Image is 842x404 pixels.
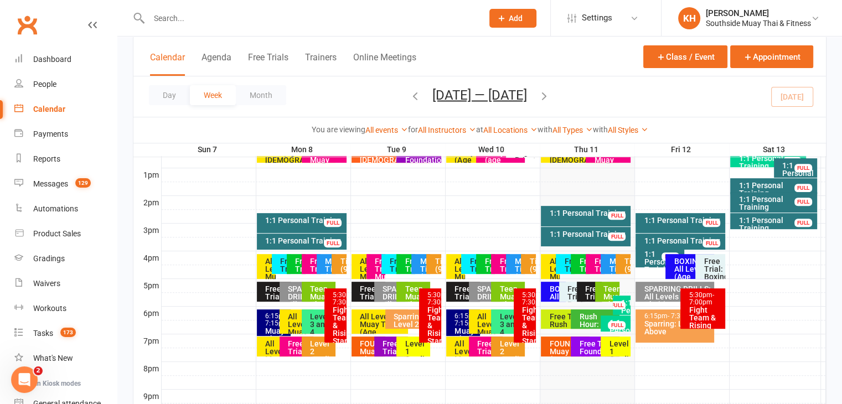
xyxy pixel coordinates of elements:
[603,285,618,332] div: Teen Muay Thai (12-16 Yrs)
[265,216,344,224] div: 1:1 Personal Training
[499,285,523,332] div: Teen Muay Thai (12-16 yrs)
[477,313,500,359] div: All Levels: Muay Thai (Age [DEMOGRAPHIC_DATA]+)
[324,219,342,227] div: FULL
[621,299,628,322] div: 1:1 Personal Training
[33,254,65,263] div: Gradings
[365,126,408,134] a: All events
[484,141,523,179] div: Free Trial: Muay Thai (age [DEMOGRAPHIC_DATA]+ years)
[578,340,617,386] div: Free Trial: Foundations Muay Thai (age [DEMOGRAPHIC_DATA]+ years)
[643,237,723,245] div: 1:1 Personal Training
[256,143,350,157] th: Mon 8
[404,340,428,371] div: Level 1 Grading Revision
[445,143,540,157] th: Wed 10
[521,292,534,306] div: 5:30pm
[14,221,117,246] a: Product Sales
[427,291,452,306] span: - 7:30pm
[14,321,117,346] a: Tasks 173
[161,143,256,157] th: Sun 7
[549,313,587,367] div: Free Trial: Rush Hour: Muay Thai HIIT Stations (ag...
[794,164,812,172] div: FULL
[688,292,723,306] div: 5:30pm
[374,257,383,312] div: Free Trial: Muay Thai (age [DEMOGRAPHIC_DATA]+ years)
[14,72,117,97] a: People
[499,340,523,371] div: Level 2 Grading Revision
[133,361,161,375] th: 8pm
[794,198,812,206] div: FULL
[418,126,476,134] a: All Instructors
[608,340,628,371] div: Level 1 Grading Revision
[454,327,478,366] div: Muay Thai Level 3 & Above
[643,320,712,335] div: Sparring: Level 2 & Above
[469,257,478,312] div: Free Trial : Mighty Tigers (5-8yrs)
[578,257,587,304] div: Free Trial : Tigers (9-11yrs)
[382,340,406,402] div: Free Trial: Foundations Muay Thai (age [DEMOGRAPHIC_DATA]+ years)
[549,230,628,238] div: 1:1 Personal Training
[14,346,117,371] a: What's New
[202,52,231,76] button: Agenda
[287,285,311,347] div: SPARRING DRILLS: All Levels Muay Thai (Age [DEMOGRAPHIC_DATA]+)
[33,279,60,288] div: Waivers
[324,239,342,247] div: FULL
[643,285,712,316] div: SPARRING DRILLS: All Levels Muay Thai (Age [DEMOGRAPHIC_DATA]+)
[359,313,406,344] div: All Levels: Muay Thai (Age [DEMOGRAPHIC_DATA]+)
[593,257,602,312] div: Free Trial: Muay Thai (age [DEMOGRAPHIC_DATA]+ years)
[33,354,73,362] div: What's New
[738,195,814,211] div: 1:1 Personal Training
[608,301,626,309] div: FULL
[236,85,286,105] button: Month
[427,306,440,345] div: Fight Team & Rising Stars
[309,285,333,332] div: Teen Muay Thai (12 -16 Yrs)
[34,366,43,375] span: 2
[14,196,117,221] a: Automations
[280,257,288,312] div: Free Trial : Mighty Tigers (5-8yrs)
[549,209,628,217] div: 1:1 Personal Training
[11,366,38,393] iframe: Intercom live chat
[382,285,406,347] div: SPARRING DRILLS: All Levels Muay Thai (Age [DEMOGRAPHIC_DATA]+)
[549,257,557,304] div: All Levels: Muay Thai (Age [DEMOGRAPHIC_DATA]+)
[476,125,483,134] strong: at
[794,184,812,192] div: FULL
[434,257,439,281] div: Tigers (9-12)
[146,11,475,26] input: Search...
[14,246,117,271] a: Gradings
[427,292,440,306] div: 5:30pm
[662,252,679,261] div: FULL
[667,312,694,320] span: - 7:30pm
[702,239,720,247] div: FULL
[133,168,161,182] th: 1pm
[678,7,700,29] div: KH
[339,257,344,281] div: Tigers (9-11yrs)
[484,257,493,304] div: Free Trial : Tigers (9-11yrs)
[521,306,534,345] div: Fight Team & Rising Stars
[702,219,720,227] div: FULL
[150,52,185,76] button: Calendar
[287,313,311,359] div: All Levels: Muay Thai (Age [DEMOGRAPHIC_DATA]+)
[738,182,814,197] div: 1:1 Personal Training
[333,291,358,306] span: - 7:30pm
[567,285,582,332] div: Free Trial: Boxing (age [DEMOGRAPHIC_DATA]+ years)
[133,278,161,292] th: 5pm
[265,340,288,386] div: All Levels Muay Thai (Age [DEMOGRAPHIC_DATA]+)
[359,340,383,379] div: FOUNDATIONS: Muay Thai (Age [DEMOGRAPHIC_DATA]+)
[14,296,117,321] a: Workouts
[133,306,161,320] th: 6pm
[33,55,71,64] div: Dashboard
[265,285,288,347] div: Free Trial: Teen Muay Thai (12 -16 Yrs)
[248,52,288,76] button: Free Trials
[265,312,290,327] span: - 7:15pm
[738,154,803,170] div: 1:1 Personal Training
[14,97,117,122] a: Calendar
[477,340,500,394] div: Free Trial: Muay Thai (age [DEMOGRAPHIC_DATA]+ years)
[33,80,56,89] div: People
[389,257,398,312] div: Free Trial : Mighty Tigers (5-8yrs)
[14,172,117,196] a: Messages 129
[454,257,463,304] div: All Levels: Muay Thai (Age [DEMOGRAPHIC_DATA]+)
[60,328,76,337] span: 173
[499,257,508,312] div: Free Trial: Muay Thai (age [DEMOGRAPHIC_DATA]+ years)
[522,291,547,306] span: - 7:30pm
[33,329,53,338] div: Tasks
[353,52,416,76] button: Online Meetings
[794,219,812,227] div: FULL
[643,313,712,320] div: 6:15pm
[265,327,288,366] div: Muay Thai Level 3 & Above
